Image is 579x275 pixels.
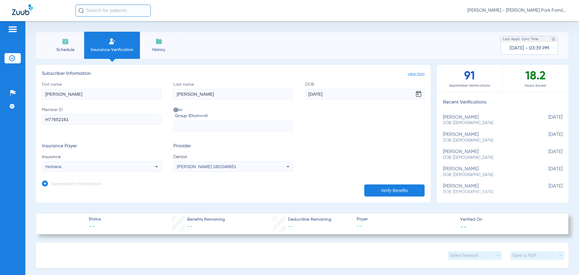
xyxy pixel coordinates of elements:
span: DOB: [DEMOGRAPHIC_DATA] [443,155,532,161]
input: Last name [173,89,293,99]
span: Last Appt. Sync Time: [503,36,539,42]
img: Manual Insurance Verification [109,38,116,45]
span: History [144,47,173,53]
span: -- [288,224,293,229]
span: Dentist [173,154,293,160]
span: -- [357,223,455,230]
span: clear form [408,71,425,77]
input: Search for patients [75,5,151,17]
span: [DATE] - 03:39 PM [510,45,549,51]
span: -- [460,223,467,230]
h3: Subscriber Information [42,71,425,77]
span: [DATE] [532,149,562,160]
div: 91 [437,65,503,92]
img: hamburger-icon [8,26,17,33]
div: [PERSON_NAME] [443,166,532,177]
img: Search Icon [78,8,84,13]
span: -- [89,223,101,231]
label: Last name [173,82,293,99]
span: Verified On [460,216,558,223]
span: Benefits Remaining [187,216,225,223]
label: DOB [305,82,425,99]
span: Insurance [42,154,161,160]
span: Humana [46,164,62,169]
span: September Verifications [437,83,502,89]
span: Schedule [51,47,80,53]
input: Member ID [42,114,161,125]
small: (optional) [192,113,208,119]
button: Verify Benefits [364,184,425,197]
input: DOBOpen calendar [305,89,425,99]
span: DOB: [DEMOGRAPHIC_DATA] [443,138,532,143]
img: Zuub Logo [12,5,33,15]
div: [PERSON_NAME] [443,132,532,143]
h3: Provider [173,143,293,149]
span: [PERSON_NAME] 1801046651 [177,164,236,169]
span: Deductible Remaining [288,216,331,223]
div: 18.2 [503,65,568,92]
img: Schedule [62,38,69,45]
img: History [155,38,163,45]
span: Insurance Verification [89,47,135,53]
input: First name [42,89,161,99]
span: DOB: [DEMOGRAPHIC_DATA] [443,172,532,178]
span: Status [89,216,101,222]
span: -- [187,224,193,229]
span: [PERSON_NAME] - [PERSON_NAME] Park Family Dentistry [467,8,567,14]
h3: Insurance Payer [42,143,161,149]
div: [PERSON_NAME] [443,149,532,160]
span: DOB: [DEMOGRAPHIC_DATA] [443,120,532,126]
img: last sync help info [551,37,555,41]
h3: Dependent Information [51,181,102,187]
span: Group ID [175,113,293,119]
div: [PERSON_NAME] [443,115,532,126]
button: Open calendar [413,88,425,100]
span: Hours Saved [503,83,568,89]
span: Payer [357,216,455,222]
span: [DATE] [532,166,562,177]
span: [DATE] [532,132,562,143]
span: DOB: [DEMOGRAPHIC_DATA] [443,190,532,195]
label: Member ID [42,107,161,132]
span: [DATE] [532,115,562,126]
div: [PERSON_NAME] [443,184,532,195]
span: [DATE] [532,184,562,195]
label: First name [42,82,161,99]
h3: Recent Verifications [437,100,568,106]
